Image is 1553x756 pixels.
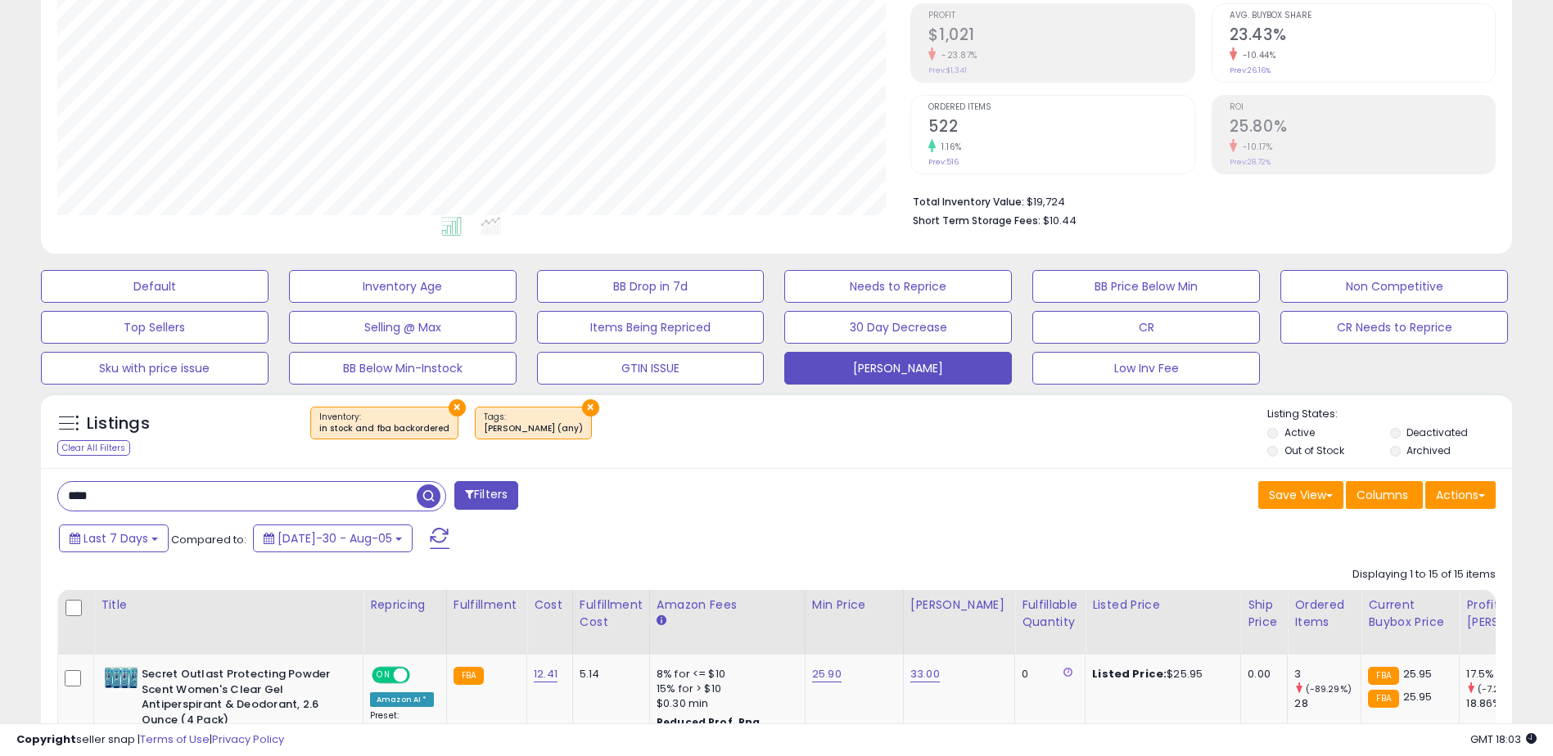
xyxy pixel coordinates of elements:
[928,11,1194,20] span: Profit
[253,524,413,552] button: [DATE]-30 - Aug-05
[16,731,76,747] strong: Copyright
[57,440,130,456] div: Clear All Filters
[1368,596,1452,631] div: Current Buybox Price
[87,412,150,435] h5: Listings
[1294,696,1361,711] div: 28
[1032,352,1260,385] button: Low Inv Fee
[1470,731,1537,747] span: 2025-08-13 18:03 GMT
[1406,443,1451,457] label: Archived
[657,667,792,682] div: 8% for <= $10
[928,117,1194,139] h2: 522
[657,682,792,696] div: 15% for > $10
[657,596,798,614] div: Amazon Fees
[1306,682,1352,695] small: (-89.29%)
[537,311,765,344] button: Items Being Repriced
[484,411,583,435] span: Tags :
[370,596,440,614] div: Repricing
[373,668,394,682] span: ON
[1022,596,1078,631] div: Fulfillable Quantity
[1230,25,1495,47] h2: 23.43%
[1280,311,1508,344] button: CR Needs to Reprice
[105,667,138,688] img: 41DKHReaDFL._SL40_.jpg
[278,530,392,547] span: [DATE]-30 - Aug-05
[449,399,466,416] button: ×
[1230,65,1271,75] small: Prev: 26.16%
[812,666,842,682] a: 25.90
[1284,425,1315,439] label: Active
[1403,666,1433,682] span: 25.95
[319,411,449,435] span: Inventory :
[582,399,599,416] button: ×
[142,667,341,731] b: Secret Outlast Protecting Powder Scent Women's Clear Gel Antiperspirant & Deodorant, 2.6 Ounce (4...
[1294,596,1354,631] div: Ordered Items
[1230,103,1495,112] span: ROI
[1022,667,1072,682] div: 0
[784,270,1012,303] button: Needs to Reprice
[1230,11,1495,20] span: Avg. Buybox Share
[1406,425,1468,439] label: Deactivated
[913,191,1483,210] li: $19,724
[1092,667,1228,682] div: $25.95
[289,352,517,385] button: BB Below Min-Instock
[580,667,637,682] div: 5.14
[1357,487,1408,503] span: Columns
[454,596,520,614] div: Fulfillment
[1043,213,1077,228] span: $10.44
[913,195,1024,209] b: Total Inventory Value:
[534,596,566,614] div: Cost
[537,352,765,385] button: GTIN ISSUE
[454,481,518,510] button: Filters
[1248,667,1275,682] div: 0.00
[41,270,269,303] button: Default
[910,596,1008,614] div: [PERSON_NAME]
[484,423,583,434] div: [PERSON_NAME] (any)
[408,668,434,682] span: OFF
[913,214,1041,227] b: Short Term Storage Fees:
[657,614,666,628] small: Amazon Fees.
[84,530,148,547] span: Last 7 Days
[784,352,1012,385] button: [PERSON_NAME]
[101,596,356,614] div: Title
[936,49,977,61] small: -23.87%
[1092,666,1167,682] b: Listed Price:
[140,731,210,747] a: Terms of Use
[1092,596,1234,614] div: Listed Price
[41,352,269,385] button: Sku with price issue
[1258,481,1343,509] button: Save View
[289,270,517,303] button: Inventory Age
[1230,117,1495,139] h2: 25.80%
[454,667,484,685] small: FBA
[370,692,434,707] div: Amazon AI *
[928,157,959,167] small: Prev: 516
[784,311,1012,344] button: 30 Day Decrease
[171,532,246,547] span: Compared to:
[41,311,269,344] button: Top Sellers
[928,103,1194,112] span: Ordered Items
[1032,311,1260,344] button: CR
[1284,443,1344,457] label: Out of Stock
[580,596,643,631] div: Fulfillment Cost
[1352,567,1496,583] div: Displaying 1 to 15 of 15 items
[1403,689,1433,704] span: 25.95
[936,141,962,153] small: 1.16%
[657,696,792,711] div: $0.30 min
[1425,481,1496,509] button: Actions
[812,596,896,614] div: Min Price
[1267,407,1512,422] p: Listing States:
[1294,667,1361,682] div: 3
[1230,157,1271,167] small: Prev: 28.72%
[1368,667,1398,685] small: FBA
[1248,596,1280,631] div: Ship Price
[928,65,967,75] small: Prev: $1,341
[1346,481,1423,509] button: Columns
[1237,49,1276,61] small: -10.44%
[1237,141,1273,153] small: -10.17%
[910,666,940,682] a: 33.00
[1032,270,1260,303] button: BB Price Below Min
[534,666,558,682] a: 12.41
[59,524,169,552] button: Last 7 Days
[1478,682,1515,695] small: (-7.21%)
[289,311,517,344] button: Selling @ Max
[16,732,284,748] div: seller snap | |
[319,423,449,434] div: in stock and fba backordered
